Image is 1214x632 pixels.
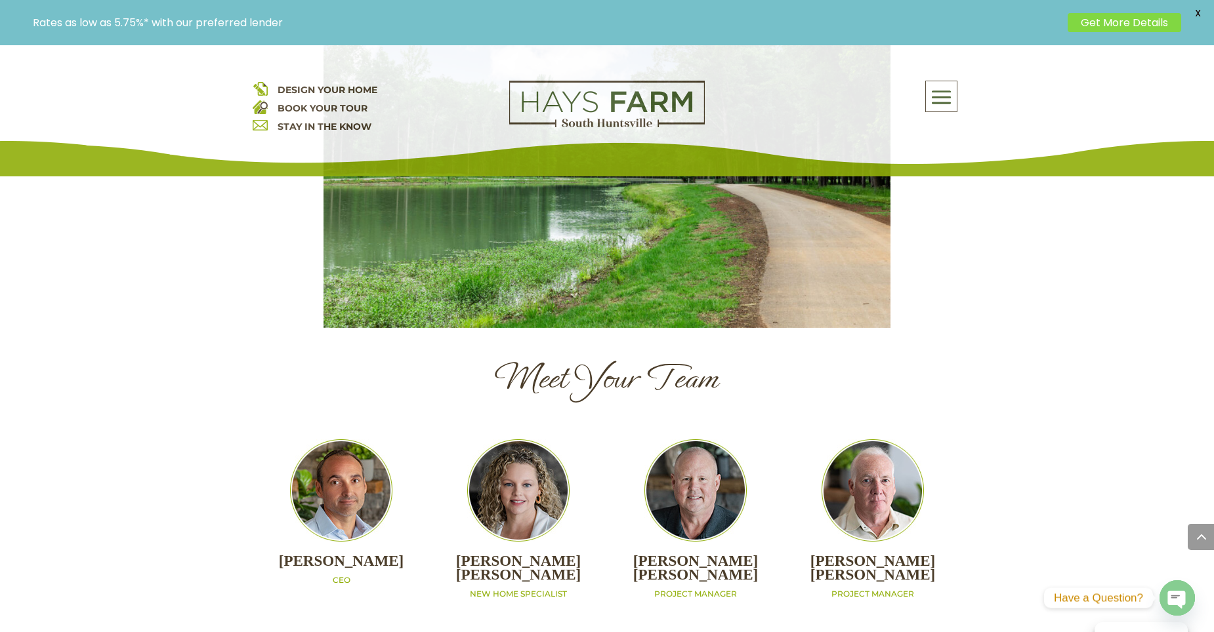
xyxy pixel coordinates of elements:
[253,575,430,586] p: CEO
[33,16,1061,29] p: Rates as low as 5.75%* with our preferred lender
[290,439,392,542] img: Team_Matt
[253,99,268,114] img: book your home tour
[509,119,705,130] a: hays farm homes huntsville development
[644,439,747,542] img: Team_Tom
[607,589,784,600] p: PROJECT MANAGER
[430,555,607,588] h2: [PERSON_NAME] [PERSON_NAME]
[822,439,924,542] img: Team_Billy
[1188,3,1207,23] span: X
[1068,13,1181,32] a: Get More Details
[607,555,784,588] h2: [PERSON_NAME] [PERSON_NAME]
[278,84,377,96] a: DESIGN YOUR HOME
[324,359,890,404] h1: Meet Your Team
[278,102,367,114] a: BOOK YOUR TOUR
[430,589,607,600] p: NEW HOME SPECIALIST
[467,439,570,542] img: Team_Laura
[784,555,961,588] h2: [PERSON_NAME] [PERSON_NAME]
[509,81,705,128] img: Logo
[253,81,268,96] img: design your home
[784,589,961,600] p: PROJECT MANAGER
[253,555,430,575] h2: [PERSON_NAME]
[278,121,371,132] a: STAY IN THE KNOW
